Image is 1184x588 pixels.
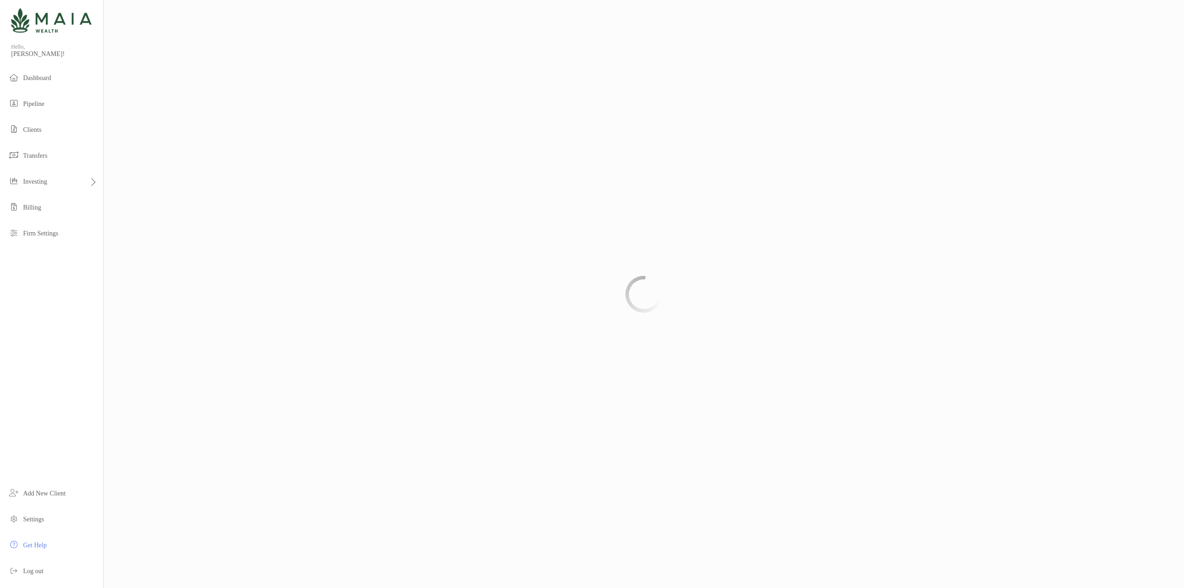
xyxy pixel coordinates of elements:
[8,565,19,576] img: logout icon
[23,230,58,237] span: Firm Settings
[8,539,19,550] img: get-help icon
[23,178,47,185] span: Investing
[8,72,19,83] img: dashboard icon
[23,204,41,211] span: Billing
[8,513,19,524] img: settings icon
[8,149,19,161] img: transfers icon
[23,126,42,133] span: Clients
[8,227,19,238] img: firm-settings icon
[23,74,51,81] span: Dashboard
[23,100,44,107] span: Pipeline
[23,568,43,575] span: Log out
[23,542,47,549] span: Get Help
[11,4,92,37] img: Zoe Logo
[23,516,44,523] span: Settings
[8,98,19,109] img: pipeline icon
[8,201,19,212] img: billing icon
[23,152,47,159] span: Transfers
[8,487,19,498] img: add_new_client icon
[11,50,98,58] span: [PERSON_NAME]!
[8,175,19,186] img: investing icon
[23,490,66,497] span: Add New Client
[8,124,19,135] img: clients icon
